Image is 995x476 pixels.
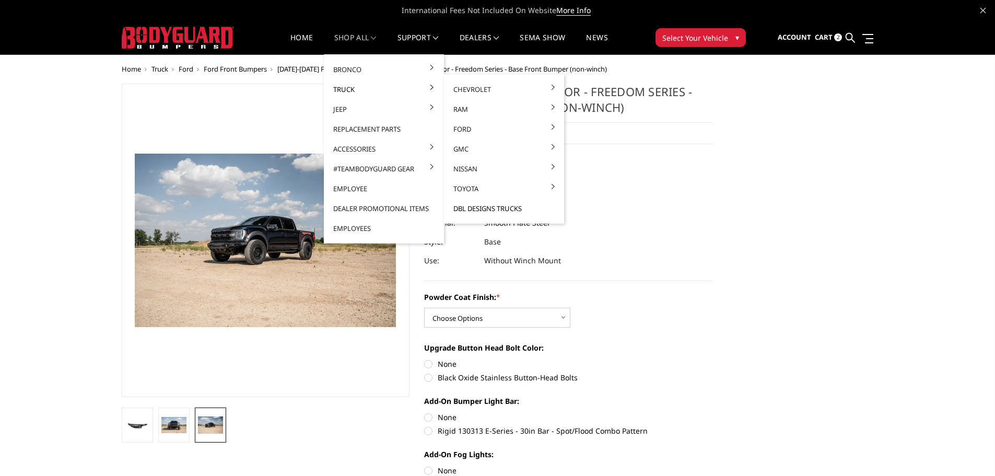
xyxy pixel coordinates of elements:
[778,32,811,42] span: Account
[484,251,561,270] dd: Without Winch Mount
[328,119,440,139] a: Replacement Parts
[334,34,377,54] a: shop all
[277,64,358,74] a: [DATE]-[DATE] Ford Raptor
[662,32,728,43] span: Select Your Vehicle
[204,64,267,74] a: Ford Front Bumpers
[815,24,842,52] a: Cart 2
[943,426,995,476] iframe: Chat Widget
[448,119,560,139] a: Ford
[424,233,476,251] dt: Style:
[448,139,560,159] a: GMC
[448,159,560,179] a: Nissan
[815,32,833,42] span: Cart
[328,99,440,119] a: Jeep
[655,28,746,47] button: Select Your Vehicle
[484,233,501,251] dd: Base
[424,449,712,460] label: Add-On Fog Lights:
[424,465,712,476] label: None
[328,159,440,179] a: #TeamBodyguard Gear
[328,199,440,218] a: Dealer Promotional Items
[369,64,607,74] span: [DATE]-[DATE] Ford Raptor - Freedom Series - Base Front Bumper (non-winch)
[328,79,440,99] a: Truck
[424,84,712,123] h1: [DATE]-[DATE] Ford Raptor - Freedom Series - Base Front Bumper (non-winch)
[122,27,234,49] img: BODYGUARD BUMPERS
[424,251,476,270] dt: Use:
[448,79,560,99] a: Chevrolet
[290,34,313,54] a: Home
[122,84,410,397] a: 2021-2025 Ford Raptor - Freedom Series - Base Front Bumper (non-winch)
[586,34,607,54] a: News
[328,139,440,159] a: Accessories
[424,342,712,353] label: Upgrade Button Head Bolt Color:
[448,179,560,199] a: Toyota
[424,412,712,423] label: None
[520,34,565,54] a: SEMA Show
[161,417,186,434] img: 2021-2025 Ford Raptor - Freedom Series - Base Front Bumper (non-winch)
[424,396,712,407] label: Add-On Bumper Light Bar:
[424,372,712,383] label: Black Oxide Stainless Button-Head Bolts
[778,24,811,52] a: Account
[397,34,439,54] a: Support
[424,358,712,369] label: None
[735,32,739,43] span: ▾
[448,99,560,119] a: Ram
[328,60,440,79] a: Bronco
[448,199,560,218] a: DBL Designs Trucks
[424,292,712,303] label: Powder Coat Finish:
[151,64,168,74] a: Truck
[328,179,440,199] a: Employee
[328,218,440,238] a: Employees
[424,425,712,436] label: Rigid 130313 E-Series - 30in Bar - Spot/Flood Combo Pattern
[556,5,591,16] a: More Info
[198,416,223,433] img: 2021-2025 Ford Raptor - Freedom Series - Base Front Bumper (non-winch)
[834,33,842,41] span: 2
[179,64,193,74] a: Ford
[122,64,141,74] a: Home
[125,420,150,432] img: 2021-2025 Ford Raptor - Freedom Series - Base Front Bumper (non-winch)
[460,34,499,54] a: Dealers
